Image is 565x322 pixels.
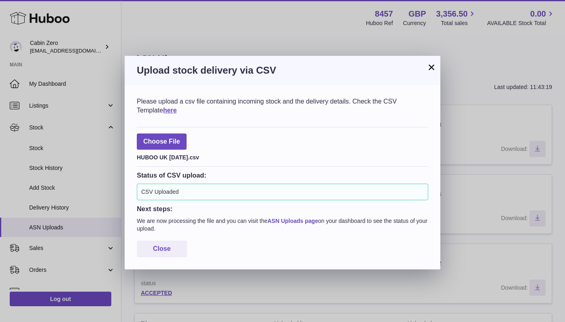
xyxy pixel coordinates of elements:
[137,217,428,233] p: We are now processing the file and you can visit the on your dashboard to see the status of your ...
[153,245,171,252] span: Close
[268,218,318,224] a: ASN Uploads page
[137,152,428,161] div: HUBOO UK [DATE].csv
[137,184,428,200] div: CSV Uploaded
[427,62,436,72] button: ×
[137,204,428,213] h3: Next steps:
[137,133,187,150] span: Choose File
[137,64,428,77] h3: Upload stock delivery via CSV
[137,171,428,180] h3: Status of CSV upload:
[163,107,177,114] a: here
[137,97,428,114] div: Please upload a csv file containing incoming stock and the delivery details. Check the CSV Template
[137,241,187,257] button: Close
